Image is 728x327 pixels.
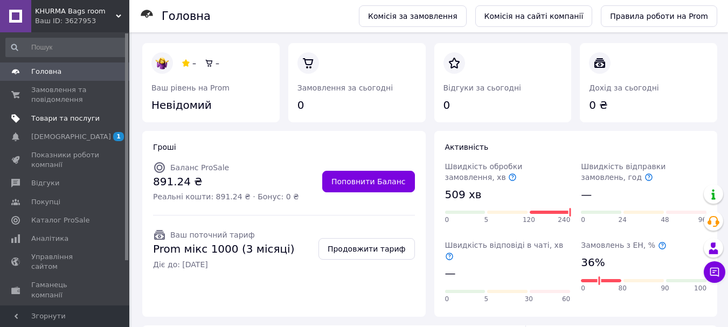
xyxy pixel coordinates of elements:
[31,178,59,188] span: Відгуки
[359,5,467,27] a: Комісія за замовлення
[192,59,196,67] span: –
[5,38,127,57] input: Пошук
[484,295,489,304] span: 5
[31,114,100,123] span: Товари та послуги
[445,162,523,182] span: Швидкість обробки замовлення, хв
[113,132,124,141] span: 1
[562,295,570,304] span: 60
[523,215,535,225] span: 120
[445,187,482,203] span: 509 хв
[31,280,100,300] span: Гаманець компанії
[445,241,564,260] span: Швидкість відповіді в чаті, хв
[153,241,294,257] span: Prom мікс 1000 (3 місяці)
[170,163,229,172] span: Баланс ProSale
[445,215,449,225] span: 0
[619,284,627,293] span: 80
[581,187,592,203] span: —
[445,295,449,304] span: 0
[558,215,570,225] span: 240
[704,261,725,283] button: Чат з покупцем
[31,252,100,272] span: Управління сайтом
[35,6,116,16] span: KHURMA Bags room
[581,255,605,270] span: 36%
[445,143,489,151] span: Активність
[581,162,665,182] span: Швидкість відправки замовлень, год
[318,238,415,260] a: Продовжити тариф
[31,234,68,243] span: Аналітика
[153,143,176,151] span: Гроші
[31,150,100,170] span: Показники роботи компанії
[525,295,533,304] span: 30
[581,215,585,225] span: 0
[601,5,717,27] a: Правила роботи на Prom
[581,284,585,293] span: 0
[619,215,627,225] span: 24
[216,59,219,67] span: –
[445,266,456,281] span: —
[661,215,669,225] span: 48
[31,197,60,207] span: Покупці
[694,284,706,293] span: 100
[698,215,706,225] span: 96
[484,215,489,225] span: 5
[153,191,299,202] span: Реальні кошти: 891.24 ₴ · Бонус: 0 ₴
[170,231,255,239] span: Ваш поточний тариф
[322,171,415,192] a: Поповнити Баланс
[35,16,129,26] div: Ваш ID: 3627953
[31,132,111,142] span: [DEMOGRAPHIC_DATA]
[162,10,211,23] h1: Головна
[153,259,294,270] span: Діє до: [DATE]
[661,284,669,293] span: 90
[31,85,100,105] span: Замовлення та повідомлення
[475,5,593,27] a: Комісія на сайті компанії
[153,174,299,190] span: 891.24 ₴
[31,215,89,225] span: Каталог ProSale
[31,67,61,76] span: Головна
[581,241,666,249] span: Замовлень з ЕН, %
